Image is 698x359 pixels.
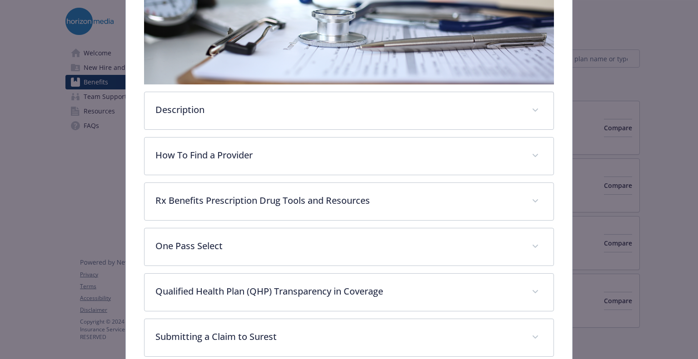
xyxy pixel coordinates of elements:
[145,92,553,129] div: Description
[155,148,520,162] p: How To Find a Provider
[145,183,553,220] div: Rx Benefits Prescription Drug Tools and Resources
[155,103,520,117] p: Description
[145,274,553,311] div: Qualified Health Plan (QHP) Transparency in Coverage
[155,285,520,298] p: Qualified Health Plan (QHP) Transparency in Coverage
[145,319,553,356] div: Submitting a Claim to Surest
[145,228,553,266] div: One Pass Select
[155,194,520,207] p: Rx Benefits Prescription Drug Tools and Resources
[145,138,553,175] div: How To Find a Provider
[155,239,520,253] p: One Pass Select
[155,330,520,344] p: Submitting a Claim to Surest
